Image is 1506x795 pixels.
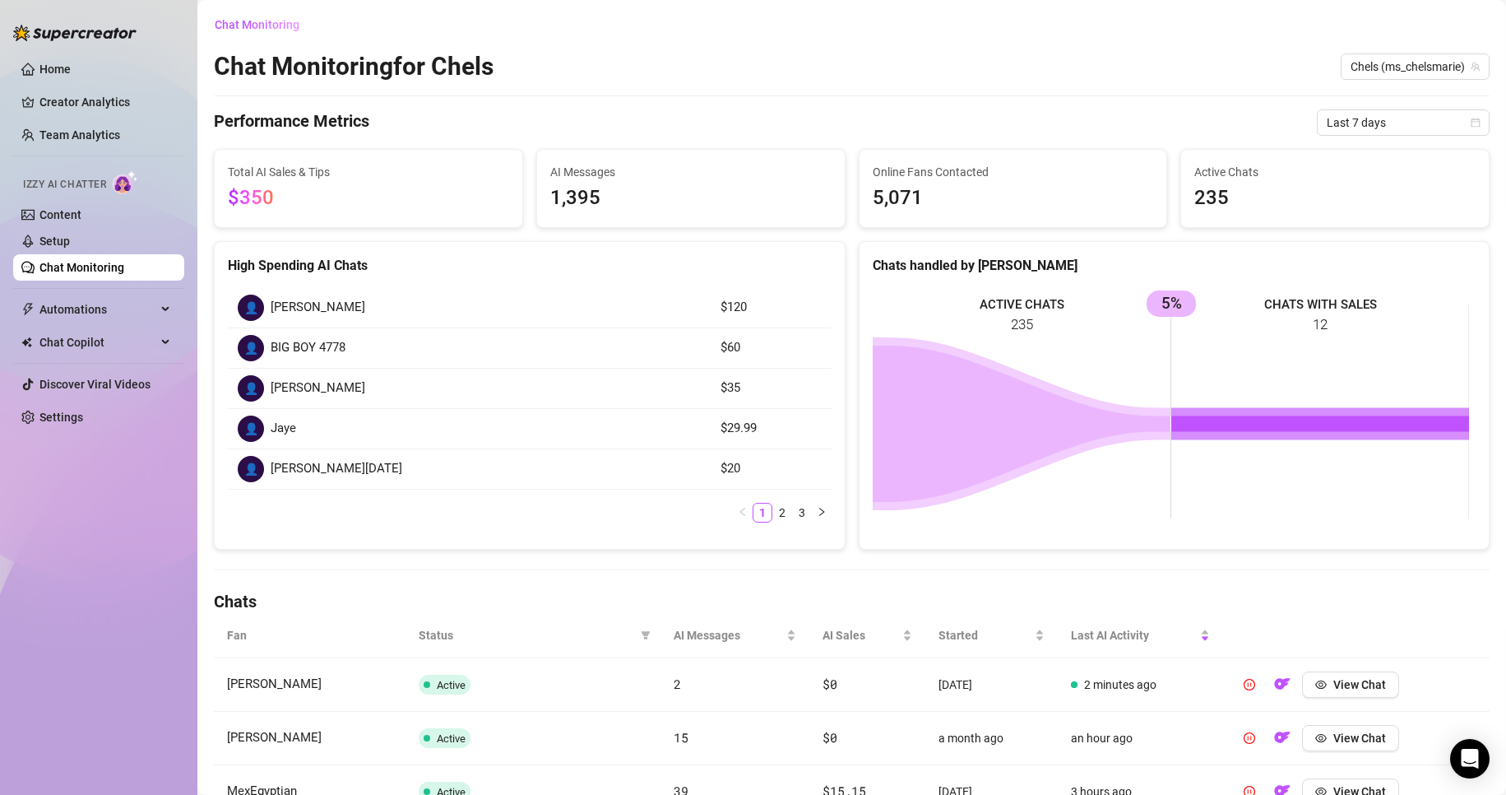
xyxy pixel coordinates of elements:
span: Automations [39,296,156,323]
div: Open Intercom Messenger [1450,739,1490,779]
a: Team Analytics [39,128,120,142]
span: $0 [823,729,836,746]
img: OF [1274,729,1291,746]
article: $29.99 [721,419,822,439]
span: 5,071 [873,183,1154,214]
div: Chats handled by [PERSON_NAME] [873,255,1476,276]
span: View Chat [1333,678,1386,691]
span: View Chat [1333,732,1386,745]
span: 1,395 [550,183,832,214]
h4: Performance Metrics [214,109,369,136]
span: Online Fans Contacted [873,163,1154,181]
div: High Spending AI Chats [228,255,832,276]
li: 1 [753,503,772,523]
th: AI Sales [809,613,925,658]
th: AI Messages [660,613,810,658]
span: left [738,507,748,517]
button: OF [1269,672,1295,698]
td: a month ago [925,712,1058,765]
li: Previous Page [733,503,753,523]
li: 2 [772,503,792,523]
div: 👤 [238,295,264,321]
span: eye [1315,679,1327,690]
span: right [817,507,827,517]
span: pause-circle [1244,679,1255,690]
span: filter [637,623,654,648]
article: $60 [721,338,822,358]
img: AI Chatter [113,170,138,194]
span: Chat Copilot [39,329,156,356]
span: [PERSON_NAME] [271,298,365,318]
button: View Chat [1302,725,1399,751]
span: [PERSON_NAME][DATE] [271,459,402,479]
li: 3 [792,503,812,523]
button: left [733,503,753,523]
div: 👤 [238,375,264,402]
span: calendar [1471,118,1481,128]
span: 2 minutes ago [1084,678,1156,691]
td: an hour ago [1058,712,1223,765]
span: [PERSON_NAME] [227,676,322,691]
li: Next Page [812,503,832,523]
a: 3 [793,504,811,522]
img: OF [1274,676,1291,692]
span: 235 [1194,183,1476,214]
span: Last 7 days [1327,110,1480,135]
span: AI Messages [550,163,832,181]
span: $350 [228,186,274,209]
img: Chat Copilot [21,337,32,348]
a: Content [39,208,81,221]
span: Status [419,626,634,644]
span: eye [1315,732,1327,744]
div: 👤 [238,456,264,482]
div: 👤 [238,335,264,361]
span: thunderbolt [21,303,35,316]
span: Started [938,626,1031,644]
span: team [1471,62,1481,72]
span: Active [437,679,466,691]
span: AI Sales [823,626,899,644]
button: right [812,503,832,523]
span: Jaye [271,419,296,439]
h4: Chats [214,590,1490,613]
th: Fan [214,613,405,658]
span: Last AI Activity [1071,626,1197,644]
span: Chat Monitoring [215,18,299,31]
button: OF [1269,725,1295,751]
span: [PERSON_NAME] [271,379,365,398]
span: Active Chats [1194,163,1476,181]
h2: Chat Monitoring for Chels [214,51,494,82]
img: logo-BBDzfeDw.svg [13,25,137,41]
td: [DATE] [925,658,1058,712]
span: Izzy AI Chatter [23,177,106,193]
a: Home [39,63,71,76]
a: Setup [39,235,70,248]
button: Chat Monitoring [214,12,313,38]
span: 2 [674,676,681,692]
article: $120 [721,298,822,318]
button: View Chat [1302,672,1399,698]
a: Settings [39,411,83,424]
article: $35 [721,379,822,398]
span: [PERSON_NAME] [227,730,322,745]
th: Started [925,613,1058,658]
a: 1 [753,504,772,522]
a: 2 [773,504,791,522]
a: Creator Analytics [39,89,171,115]
a: OF [1269,681,1295,695]
span: Total AI Sales & Tips [228,163,509,181]
span: filter [641,630,651,640]
span: Chels (ms_chelsmarie) [1351,54,1480,79]
span: Active [437,732,466,745]
a: OF [1269,735,1295,748]
div: 👤 [238,416,264,442]
th: Last AI Activity [1058,613,1223,658]
a: Chat Monitoring [39,261,124,274]
span: BIG BOY 4778 [271,338,345,358]
span: 15 [674,729,688,746]
span: $0 [823,676,836,692]
a: Discover Viral Videos [39,378,151,391]
span: pause-circle [1244,732,1255,744]
span: AI Messages [674,626,784,644]
article: $20 [721,459,822,479]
